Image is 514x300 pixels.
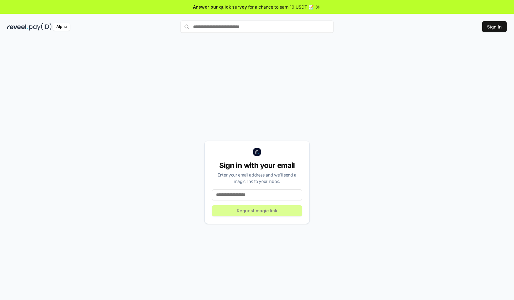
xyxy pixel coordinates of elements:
[53,23,70,31] div: Alpha
[482,21,507,32] button: Sign In
[193,4,247,10] span: Answer our quick survey
[248,4,314,10] span: for a chance to earn 10 USDT 📝
[212,172,302,184] div: Enter your email address and we’ll send a magic link to your inbox.
[253,148,261,156] img: logo_small
[29,23,52,31] img: pay_id
[212,161,302,170] div: Sign in with your email
[7,23,28,31] img: reveel_dark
